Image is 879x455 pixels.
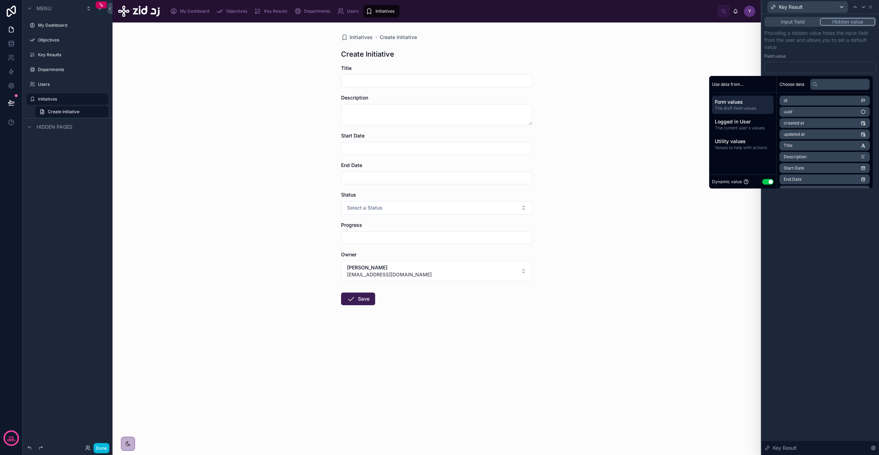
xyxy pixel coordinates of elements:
span: Initiatives [349,34,373,41]
h1: Create Initiative [341,49,394,59]
label: My Dashboard [38,23,104,28]
span: Initiatives [376,8,394,14]
span: Departments [304,8,330,14]
span: Utility values [715,138,771,145]
span: Objectives [226,8,247,14]
span: Key Result [779,4,803,11]
img: App logo [118,6,160,17]
span: Start Date [341,133,365,139]
span: Create Initiative [48,109,79,115]
span: Select a Status [347,204,383,211]
a: Create Initiative [35,106,108,117]
span: Title [341,65,352,71]
button: Input field [765,18,820,26]
span: Key Result [773,444,797,451]
div: scrollable content [709,93,776,156]
label: Initiatives [38,96,104,102]
a: Initiatives [341,34,373,41]
button: Hidden value [820,18,875,26]
span: [PERSON_NAME] [347,264,432,271]
span: Y [748,8,751,14]
a: Departments [292,5,335,18]
button: Save [341,293,375,305]
span: Owner [341,251,357,257]
label: Key Results [38,52,104,58]
label: Objectives [38,37,104,43]
span: Users [347,8,359,14]
span: Menu [37,5,51,12]
span: Form values [715,98,771,105]
span: The current user's values [715,125,771,131]
span: Dynamic value [712,179,742,185]
p: days [7,437,15,443]
a: Create Initiative [380,34,417,41]
label: Field value [764,53,786,59]
p: Providing a hidden value hides the input field from the user and allows you to set a default value [764,30,876,51]
a: Users [335,5,364,18]
button: Key Result [767,1,848,13]
button: Select Button [341,201,532,214]
p: 13 [8,435,14,442]
span: Key Results [264,8,287,14]
a: Objectives [214,5,252,18]
label: Users [38,82,104,87]
a: My Dashboard [168,5,214,18]
span: Hidden pages [37,123,72,130]
span: [EMAIL_ADDRESS][DOMAIN_NAME] [347,271,432,278]
span: End Date [341,162,362,168]
button: Select Button [341,261,532,281]
span: Logged in User [715,118,771,125]
label: Departments [38,67,104,72]
span: Choose data [779,82,804,87]
span: Description [341,95,368,101]
span: Use data from... [712,82,743,87]
button: Done [94,443,109,453]
span: The draft field values [715,105,771,111]
a: Key Results [252,5,292,18]
a: Initiatives [364,5,399,18]
div: scrollable content [165,4,717,19]
span: Values to help with actions [715,145,771,150]
span: Progress [341,222,362,228]
span: Status [341,192,356,198]
span: My Dashboard [180,8,209,14]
